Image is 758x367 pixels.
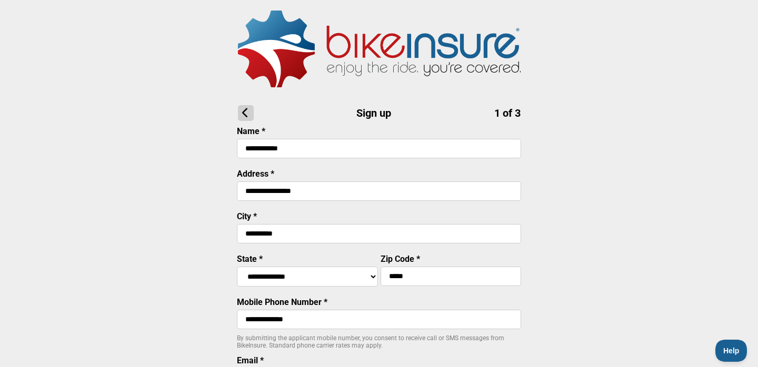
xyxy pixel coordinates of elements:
label: Email * [237,355,264,365]
label: Zip Code * [381,254,420,264]
iframe: Toggle Customer Support [715,340,747,362]
label: Address * [237,169,274,179]
span: 1 of 3 [494,107,521,119]
label: Mobile Phone Number * [237,297,327,307]
p: By submitting the applicant mobile number, you consent to receive call or SMS messages from BikeI... [237,334,521,349]
label: Name * [237,126,265,136]
label: City * [237,211,257,221]
h1: Sign up [238,105,521,121]
label: State * [237,254,263,264]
